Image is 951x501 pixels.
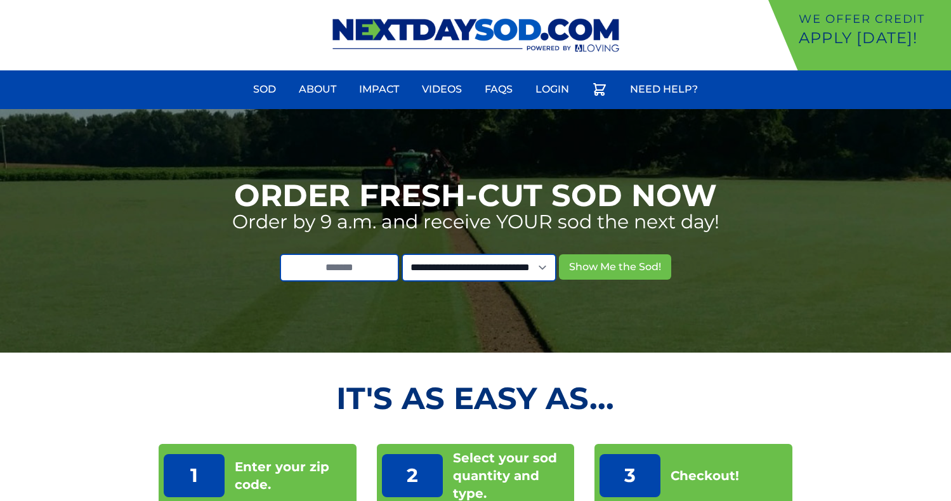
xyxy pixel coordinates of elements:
[246,74,284,105] a: Sod
[382,454,443,497] p: 2
[671,467,739,485] p: Checkout!
[622,74,705,105] a: Need Help?
[414,74,469,105] a: Videos
[477,74,520,105] a: FAQs
[799,28,946,48] p: Apply [DATE]!
[291,74,344,105] a: About
[164,454,225,497] p: 1
[351,74,407,105] a: Impact
[234,180,717,211] h1: Order Fresh-Cut Sod Now
[559,254,671,280] button: Show Me the Sod!
[528,74,577,105] a: Login
[235,458,351,493] p: Enter your zip code.
[159,383,792,413] h2: It's as Easy As...
[600,454,660,497] p: 3
[232,211,719,233] p: Order by 9 a.m. and receive YOUR sod the next day!
[799,10,946,28] p: We offer Credit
